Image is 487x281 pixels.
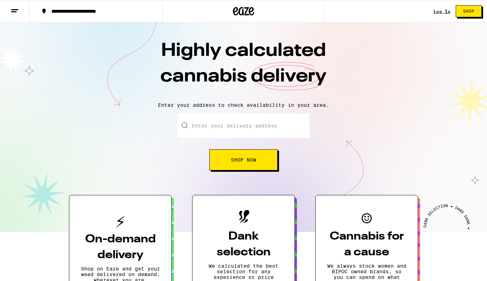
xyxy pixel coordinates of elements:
button: Shop [456,5,482,17]
button: Shop Now [209,149,278,170]
span: Shop [463,9,474,13]
input: Enter your delivery address [178,113,310,138]
h3: Dank selection [204,229,283,260]
p: Enter your address to check availability in your area. [7,102,480,108]
h3: Cannabis for a cause [327,229,406,260]
h3: On-demand delivery [81,231,160,263]
a: Log In [434,9,450,14]
h1: Highly calculated cannabis delivery [120,38,367,97]
a: Shop [450,5,487,17]
span: Shop Now [231,157,256,162]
